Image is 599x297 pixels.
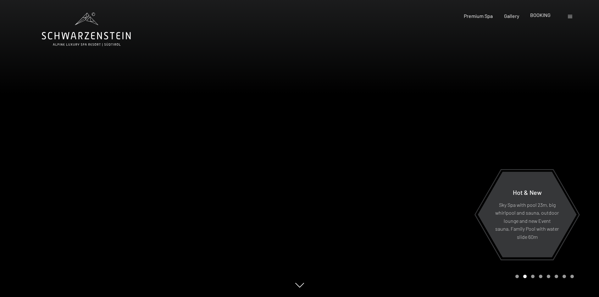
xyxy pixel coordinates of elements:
div: Carousel Page 5 [547,275,550,278]
a: Premium Spa [464,13,493,19]
a: Hot & New Sky Spa with pool 23m, big whirlpool and sauna, outdoor lounge and new Event sauna, Fam... [477,171,577,258]
a: BOOKING [530,12,551,18]
div: Carousel Page 6 [555,275,558,278]
div: Carousel Page 4 [539,275,542,278]
div: Carousel Page 8 [570,275,574,278]
div: Carousel Page 3 [531,275,535,278]
a: Gallery [504,13,519,19]
p: Sky Spa with pool 23m, big whirlpool and sauna, outdoor lounge and new Event sauna, Family Pool w... [493,201,561,241]
span: Hot & New [513,188,542,196]
div: Carousel Page 2 (Current Slide) [523,275,527,278]
div: Carousel Page 7 [563,275,566,278]
div: Carousel Pagination [513,275,574,278]
div: Carousel Page 1 [515,275,519,278]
